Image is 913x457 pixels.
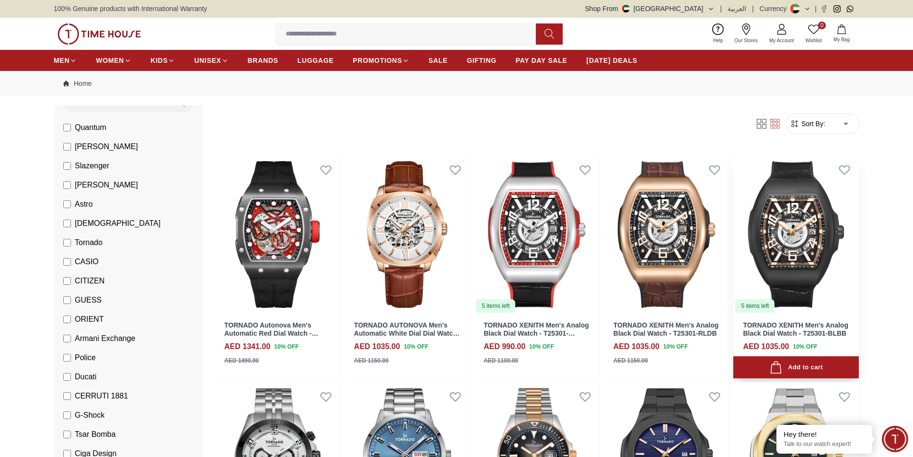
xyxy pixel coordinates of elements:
[63,200,71,208] input: Astro
[353,52,409,69] a: PROMOTIONS
[484,321,589,345] a: TORNADO XENITH Men's Analog Black Dial Watch - T25301-SLBBR
[63,431,71,438] input: Tsar Bomba
[63,296,71,304] input: GUESS
[54,52,77,69] a: MEN
[75,410,104,421] span: G-Shock
[75,352,96,363] span: Police
[770,361,823,374] div: Add to cart
[248,52,278,69] a: BRANDS
[345,155,470,314] img: TORNADO AUTONOVA Men's Automatic White Dial Dial Watch - T7316-RLDW
[63,162,71,170] input: Slazenger
[731,37,762,44] span: Our Stores
[467,56,497,65] span: GIFTING
[194,56,221,65] span: UNISEX
[516,52,567,69] a: PAY DAY SALE
[75,237,103,248] span: Tornado
[735,299,774,313] div: 5 items left
[720,4,722,13] span: |
[63,220,71,227] input: [DEMOGRAPHIC_DATA]
[428,52,448,69] a: SALE
[63,373,71,381] input: Ducati
[613,356,648,365] div: AED 1150.00
[224,341,270,352] h4: AED 1341.00
[63,181,71,189] input: [PERSON_NAME]
[790,119,825,129] button: Sort By:
[882,426,908,452] div: Chat Widget
[516,56,567,65] span: PAY DAY SALE
[194,52,228,69] a: UNISEX
[467,52,497,69] a: GIFTING
[63,316,71,323] input: ORIENT
[58,23,141,45] img: ...
[585,4,715,13] button: Shop From[GEOGRAPHIC_DATA]
[75,333,135,344] span: Armani Exchange
[733,155,859,314] a: TORNADO XENITH Men's Analog Black Dial Watch - T25301-BLBB5 items left
[760,4,791,13] div: Currency
[54,56,69,65] span: MEN
[587,52,637,69] a: [DATE] DEALS
[729,22,763,46] a: Our Stores
[784,430,865,439] div: Hey there!
[54,4,207,13] span: 100% Genuine products with International Warranty
[75,160,109,172] span: Slazenger
[743,341,789,352] h4: AED 1035.00
[215,155,340,314] img: TORNADO Autonova Men's Automatic Red Dial Watch - T24302-XSBB
[274,342,299,351] span: 10 % OFF
[663,342,688,351] span: 10 % OFF
[63,277,71,285] input: CITIZEN
[63,335,71,342] input: Armani Exchange
[587,56,637,65] span: [DATE] DEALS
[830,36,854,43] span: My Bag
[476,299,515,313] div: 5 items left
[150,56,168,65] span: KIDS
[75,218,161,229] span: [DEMOGRAPHIC_DATA]
[622,5,630,12] img: United Arab Emirates
[728,4,746,13] button: العربية
[75,429,116,440] span: Tsar Bomba
[613,321,719,337] a: TORNADO XENITH Men's Analog Black Dial Watch - T25301-RLDB
[224,321,318,345] a: TORNADO Autonova Men's Automatic Red Dial Watch - T24302-XSBB
[404,342,428,351] span: 10 % OFF
[96,52,131,69] a: WOMEN
[484,356,518,365] div: AED 1100.00
[707,22,729,46] a: Help
[828,23,855,45] button: My Bag
[75,314,104,325] span: ORIENT
[354,356,389,365] div: AED 1150.00
[54,71,859,96] nav: Breadcrumb
[298,56,334,65] span: LUGGAGE
[75,275,104,287] span: CITIZEN
[63,124,71,131] input: Quantum
[63,411,71,419] input: G-Shock
[613,341,659,352] h4: AED 1035.00
[75,122,106,133] span: Quantum
[821,5,828,12] a: Facebook
[353,56,402,65] span: PROMOTIONS
[63,392,71,400] input: CERRUTI 1881
[63,258,71,266] input: CASIO
[224,356,259,365] div: AED 1490.00
[815,4,817,13] span: |
[833,5,841,12] a: Instagram
[474,155,600,314] img: TORNADO XENITH Men's Analog Black Dial Watch - T25301-SLBBR
[733,155,859,314] img: TORNADO XENITH Men's Analog Black Dial Watch - T25301-BLBB
[604,155,729,314] img: TORNADO XENITH Men's Analog Black Dial Watch - T25301-RLDB
[354,321,460,345] a: TORNADO AUTONOVA Men's Automatic White Dial Dial Watch - T7316-RLDW
[75,294,102,306] span: GUESS
[428,56,448,65] span: SALE
[354,341,400,352] h4: AED 1035.00
[63,354,71,362] input: Police
[799,119,825,129] span: Sort By:
[529,342,554,351] span: 10 % OFF
[75,199,92,210] span: Astro
[709,37,727,44] span: Help
[784,440,865,448] p: Talk to our watch expert!
[474,155,600,314] a: TORNADO XENITH Men's Analog Black Dial Watch - T25301-SLBBR5 items left
[793,342,817,351] span: 10 % OFF
[75,141,138,152] span: [PERSON_NAME]
[75,371,96,383] span: Ducati
[752,4,754,13] span: |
